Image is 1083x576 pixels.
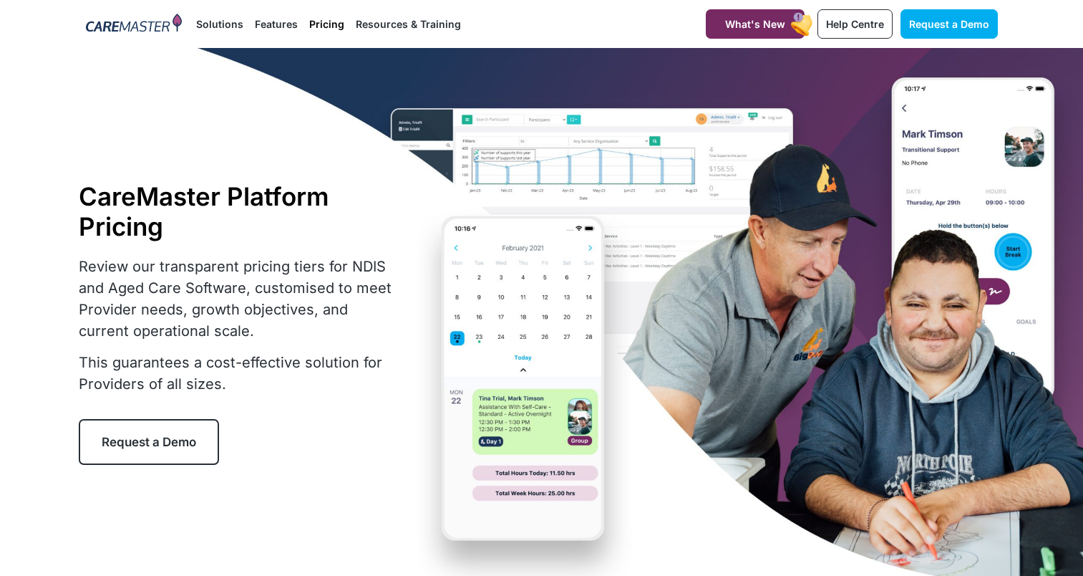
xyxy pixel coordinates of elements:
a: Request a Demo [79,419,219,465]
a: Request a Demo [900,9,998,39]
a: Help Centre [817,9,893,39]
span: Request a Demo [102,435,196,449]
img: CareMaster Logo [86,14,183,35]
span: Help Centre [826,18,884,30]
p: Review our transparent pricing tiers for NDIS and Aged Care Software, customised to meet Provider... [79,256,401,342]
span: Request a Demo [909,18,989,30]
span: What's New [725,18,785,30]
h1: CareMaster Platform Pricing [79,181,401,241]
p: This guarantees a cost-effective solution for Providers of all sizes. [79,352,401,395]
a: What's New [706,9,805,39]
